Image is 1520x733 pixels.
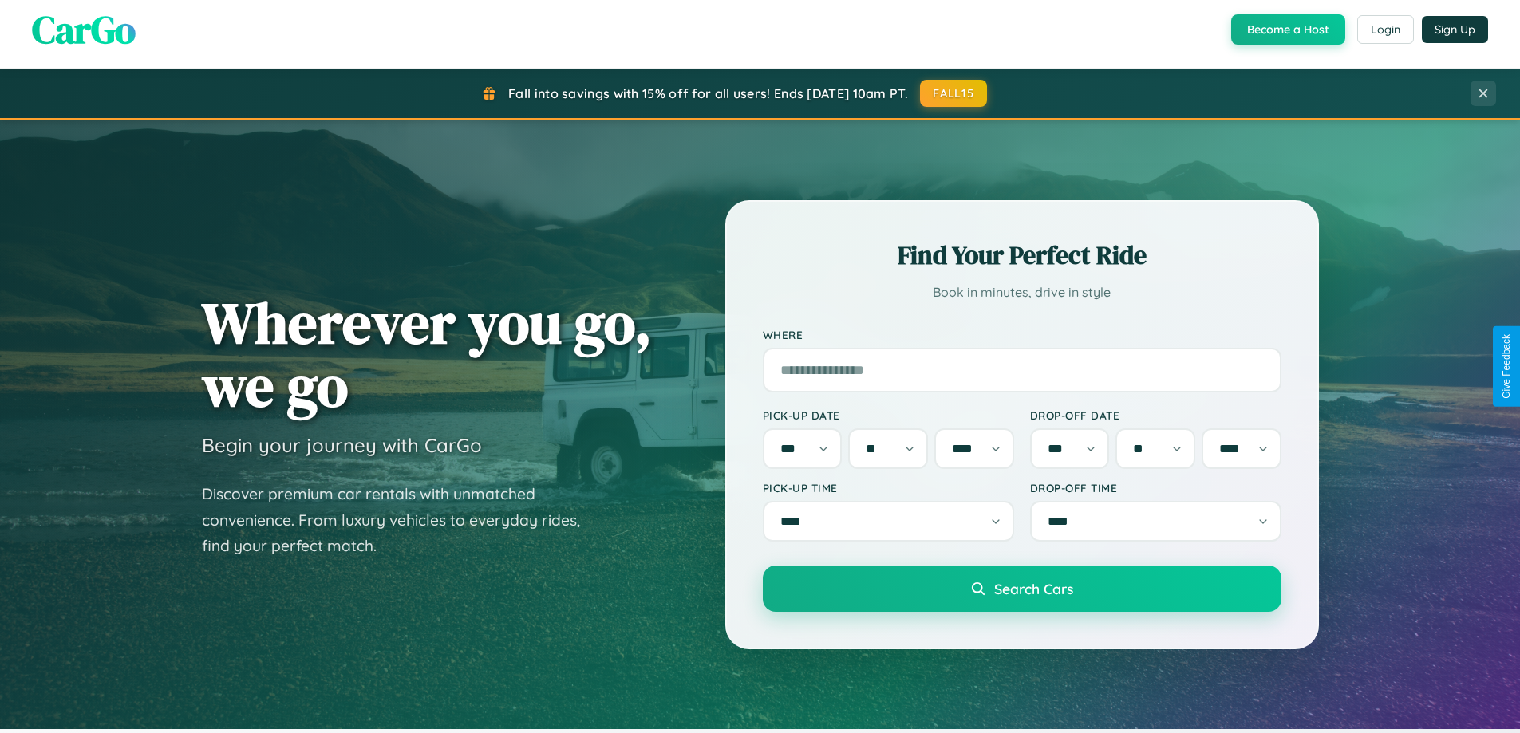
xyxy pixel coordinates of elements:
p: Discover premium car rentals with unmatched convenience. From luxury vehicles to everyday rides, ... [202,481,601,559]
span: Fall into savings with 15% off for all users! Ends [DATE] 10am PT. [508,85,908,101]
label: Pick-up Time [763,481,1014,495]
button: Sign Up [1422,16,1488,43]
h3: Begin your journey with CarGo [202,433,482,457]
span: Search Cars [994,580,1073,597]
label: Where [763,328,1281,341]
label: Drop-off Time [1030,481,1281,495]
span: CarGo [32,3,136,56]
button: Login [1357,15,1414,44]
button: Search Cars [763,566,1281,612]
button: Become a Host [1231,14,1345,45]
h1: Wherever you go, we go [202,291,652,417]
button: FALL15 [920,80,987,107]
h2: Find Your Perfect Ride [763,238,1281,273]
label: Drop-off Date [1030,408,1281,422]
label: Pick-up Date [763,408,1014,422]
p: Book in minutes, drive in style [763,281,1281,304]
div: Give Feedback [1501,334,1512,399]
